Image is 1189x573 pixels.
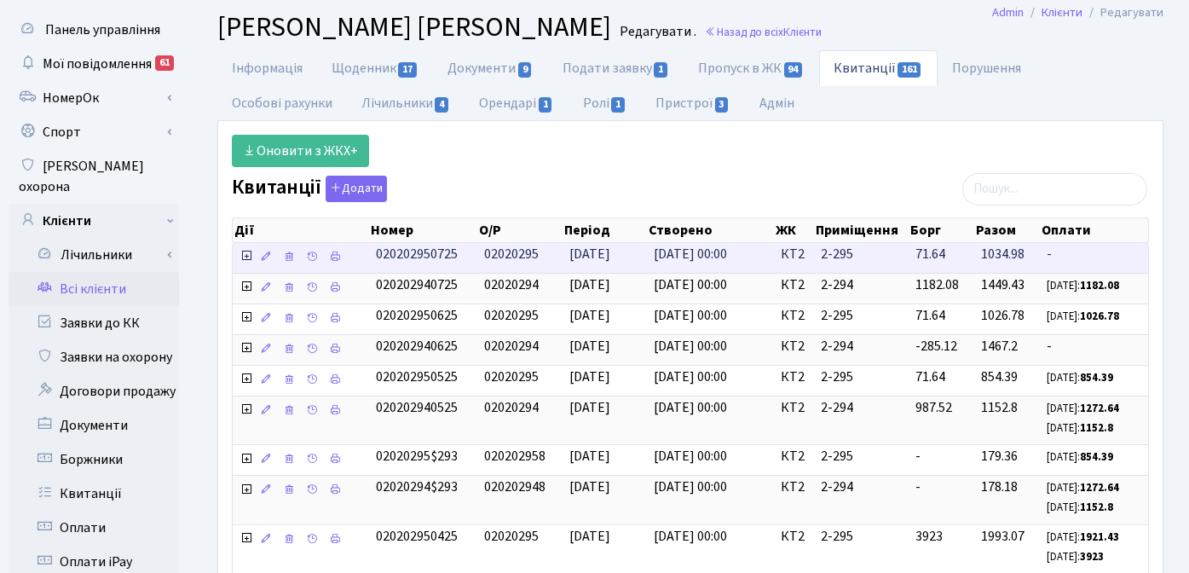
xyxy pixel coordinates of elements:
span: - [915,447,921,466]
span: 020202940725 [376,275,458,294]
span: КТ2 [781,306,808,326]
th: Період [563,218,648,242]
span: 161 [898,62,921,78]
a: Щоденник [317,50,433,86]
b: 1026.78 [1080,309,1119,324]
th: Створено [647,218,774,242]
span: 2-295 [821,368,902,387]
b: 1921.43 [1080,530,1119,545]
span: [DATE] [569,368,610,386]
span: 2-294 [821,337,902,356]
span: [DATE] 00:00 [654,245,727,263]
span: 17 [398,62,417,78]
span: Панель управління [45,20,160,39]
th: Борг [909,218,974,242]
span: 020202950425 [376,527,458,546]
span: [DATE] 00:00 [654,477,727,496]
a: Особові рахунки [217,85,347,121]
a: Клієнти [9,204,179,238]
span: 1026.78 [981,306,1025,325]
span: 020202950525 [376,368,458,386]
b: 854.39 [1080,370,1113,385]
a: Admin [992,3,1024,21]
span: [DATE] [569,527,610,546]
span: [DATE] 00:00 [654,398,727,417]
span: 9 [518,62,532,78]
span: КТ2 [781,245,808,264]
a: Всі клієнти [9,272,179,306]
a: Договори продажу [9,374,179,408]
span: 71.64 [915,245,945,263]
span: КТ2 [781,275,808,295]
span: 020202948 [484,477,545,496]
small: [DATE]: [1047,278,1119,293]
span: КТ2 [781,527,808,547]
th: Оплати [1040,218,1148,242]
small: [DATE]: [1047,370,1113,385]
a: Заявки до КК [9,306,179,340]
span: [DATE] 00:00 [654,275,727,294]
b: 1272.64 [1080,401,1119,416]
span: - [1047,337,1141,356]
span: Клієнти [783,24,822,40]
span: 02020295 [484,368,539,386]
a: Адмін [745,85,809,121]
small: [DATE]: [1047,309,1119,324]
span: 1467.2 [981,337,1018,356]
th: Приміщення [814,218,909,242]
span: 3923 [915,527,943,546]
th: ЖК [774,218,815,242]
span: [DATE] 00:00 [654,337,727,356]
div: 61 [155,55,174,71]
span: [DATE] 00:00 [654,527,727,546]
span: 1993.07 [981,527,1025,546]
span: [DATE] [569,275,610,294]
a: [PERSON_NAME] охорона [9,149,179,204]
span: 1 [654,62,667,78]
span: 2-295 [821,447,902,466]
a: Оновити з ЖКХ+ [232,135,369,167]
span: [DATE] 00:00 [654,368,727,386]
span: -285.12 [915,337,957,356]
th: Номер [369,218,477,242]
span: 2-295 [821,306,902,326]
span: 1182.08 [915,275,959,294]
a: Орендарі [465,85,568,121]
span: 02020295$293 [376,447,458,466]
a: Спорт [9,115,179,149]
span: - [1047,245,1141,264]
span: [DATE] 00:00 [654,306,727,325]
span: КТ2 [781,368,808,387]
a: Подати заявку [548,50,684,86]
span: [DATE] [569,306,610,325]
span: [DATE] [569,447,610,466]
span: 020202950725 [376,245,458,263]
input: Пошук... [962,173,1147,205]
a: Документи [9,408,179,443]
a: Лічильники [347,85,465,121]
span: 2-294 [821,477,902,497]
span: 94 [784,62,803,78]
a: НомерОк [9,81,179,115]
small: [DATE]: [1047,549,1104,564]
span: 020202940625 [376,337,458,356]
span: [DATE] [569,245,610,263]
small: [DATE]: [1047,449,1113,465]
span: [DATE] [569,398,610,417]
span: 02020295 [484,527,539,546]
b: 3923 [1080,549,1104,564]
span: 71.64 [915,306,945,325]
a: Назад до всіхКлієнти [705,24,822,40]
b: 854.39 [1080,449,1113,465]
a: Ролі [569,85,641,121]
a: Інформація [217,50,317,86]
span: КТ2 [781,447,808,466]
span: [DATE] [569,477,610,496]
span: 02020294 [484,275,539,294]
span: 02020294$293 [376,477,458,496]
span: 02020295 [484,245,539,263]
span: 1152.8 [981,398,1018,417]
span: 02020295 [484,306,539,325]
span: КТ2 [781,477,808,497]
span: 02020294 [484,337,539,356]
